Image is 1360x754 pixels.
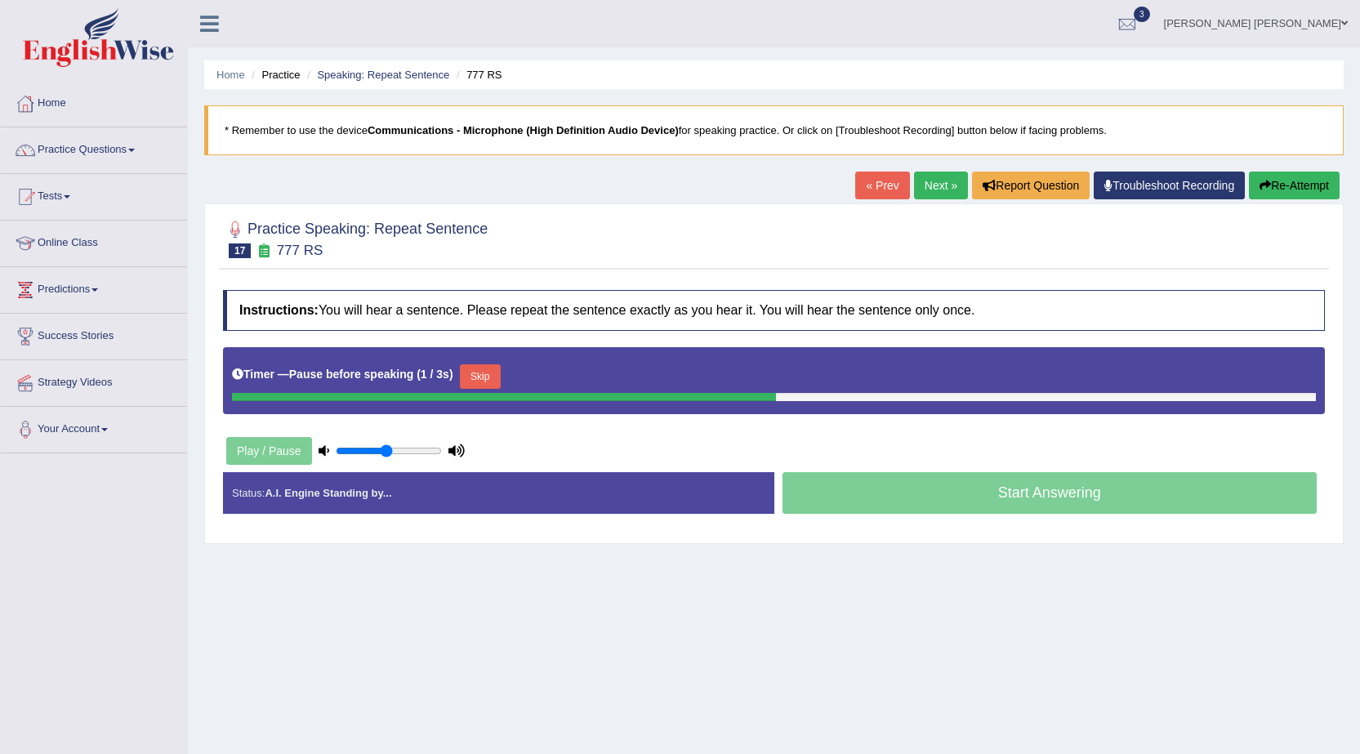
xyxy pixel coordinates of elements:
small: Exam occurring question [255,243,272,259]
b: 1 / 3s [421,368,449,381]
div: Status: [223,472,774,514]
a: Speaking: Repeat Sentence [317,69,449,81]
span: 17 [229,243,251,258]
a: Success Stories [1,314,187,355]
strong: A.I. Engine Standing by... [265,487,391,499]
button: Skip [460,364,501,389]
a: Predictions [1,267,187,308]
a: Next » [914,172,968,199]
blockquote: * Remember to use the device for speaking practice. Or click on [Troubleshoot Recording] button b... [204,105,1344,155]
a: Home [1,81,187,122]
a: Strategy Videos [1,360,187,401]
a: Your Account [1,407,187,448]
small: 777 RS [277,243,323,258]
a: Practice Questions [1,127,187,168]
a: Tests [1,174,187,215]
a: Home [216,69,245,81]
button: Re-Attempt [1249,172,1340,199]
h5: Timer — [232,368,453,381]
li: Practice [247,67,300,83]
b: Pause before speaking [289,368,414,381]
li: 777 RS [453,67,502,83]
b: Communications - Microphone (High Definition Audio Device) [368,124,679,136]
h2: Practice Speaking: Repeat Sentence [223,217,488,258]
b: ) [449,368,453,381]
a: Troubleshoot Recording [1094,172,1245,199]
b: ( [417,368,421,381]
a: « Prev [855,172,909,199]
h4: You will hear a sentence. Please repeat the sentence exactly as you hear it. You will hear the se... [223,290,1325,331]
b: Instructions: [239,303,319,317]
a: Online Class [1,221,187,261]
button: Report Question [972,172,1090,199]
span: 3 [1134,7,1150,22]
